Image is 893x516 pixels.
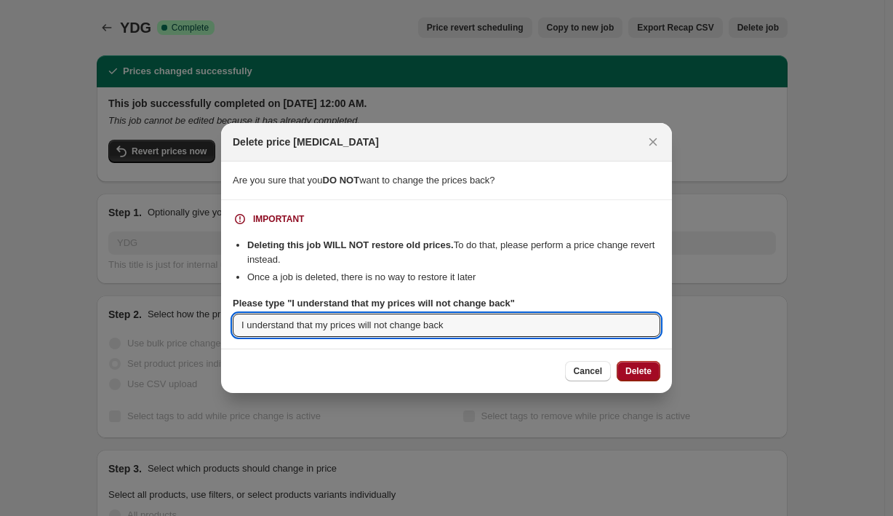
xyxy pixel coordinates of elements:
[233,135,379,149] h2: Delete price [MEDICAL_DATA]
[643,132,663,152] button: Close
[247,239,454,250] b: Deleting this job WILL NOT restore old prices.
[625,365,652,377] span: Delete
[247,238,660,267] li: To do that, please perform a price change revert instead.
[233,298,515,309] b: Please type "I understand that my prices will not change back"
[565,361,611,381] button: Cancel
[253,213,304,225] div: IMPORTANT
[233,175,495,186] span: Are you sure that you want to change the prices back?
[247,270,660,285] li: Once a job is deleted, there is no way to restore it later
[574,365,602,377] span: Cancel
[617,361,660,381] button: Delete
[323,175,360,186] b: DO NOT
